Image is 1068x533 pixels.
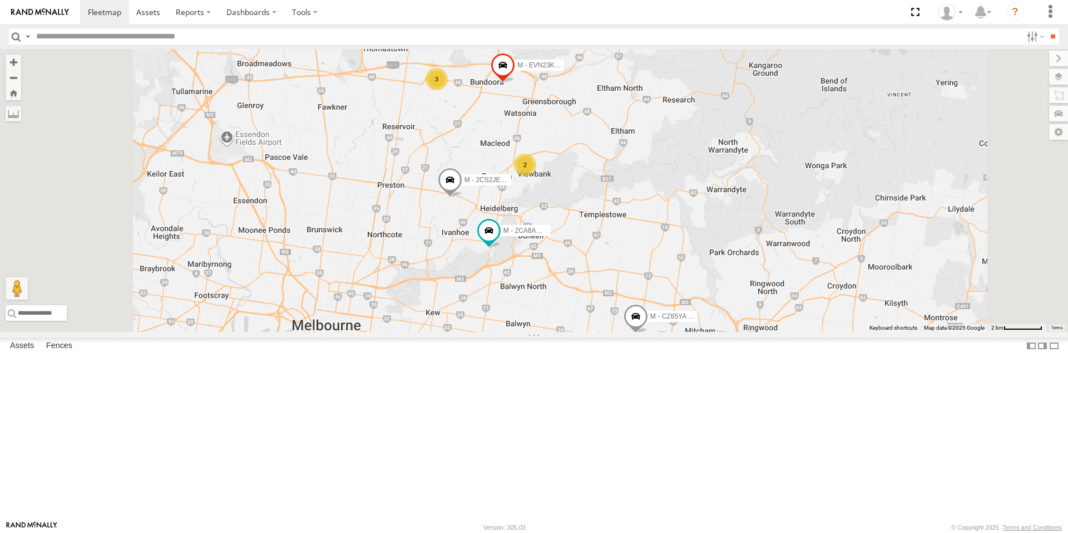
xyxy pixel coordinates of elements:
span: Map data ©2025 Google [924,325,985,331]
label: Search Query [23,28,32,45]
button: Zoom Home [6,85,21,100]
div: Version: 305.03 [483,524,526,531]
div: © Copyright 2025 - [951,524,1062,531]
label: Dock Summary Table to the Right [1037,338,1048,354]
span: M - CZ65YA - [PERSON_NAME] [650,312,747,320]
span: M - 2CA8AO - Yehya Abou-Eid [503,227,594,234]
button: Keyboard shortcuts [869,324,917,332]
label: Map Settings [1049,124,1068,140]
span: M - 2CS2JE - [PERSON_NAME] [464,176,561,184]
a: Terms [1051,326,1063,330]
button: Zoom out [6,70,21,85]
div: 3 [426,68,448,90]
a: Visit our Website [6,522,57,533]
button: Map Scale: 2 km per 66 pixels [988,324,1046,332]
button: Drag Pegman onto the map to open Street View [6,277,28,300]
span: M - EVN23K - [PERSON_NAME] [517,62,615,70]
label: Fences [41,338,78,354]
span: 2 km [991,325,1003,331]
label: Hide Summary Table [1049,338,1060,354]
a: Terms and Conditions [1003,524,1062,531]
i: ? [1006,3,1024,21]
label: Measure [6,106,21,121]
div: Tye Clark [934,4,967,21]
div: 2 [514,154,536,176]
button: Zoom in [6,55,21,70]
label: Search Filter Options [1022,28,1046,45]
img: rand-logo.svg [11,8,69,16]
label: Assets [4,338,39,354]
label: Dock Summary Table to the Left [1026,338,1037,354]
